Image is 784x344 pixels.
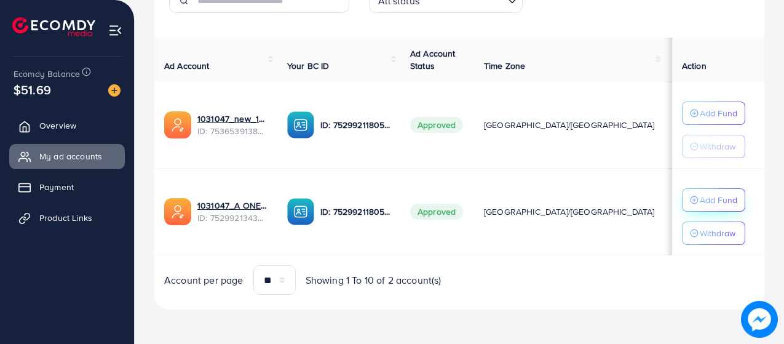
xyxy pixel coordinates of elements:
div: <span class='underline'>1031047_A ONE BEDDING_1753196436598</span></br>7529921343337742352 [197,199,267,225]
img: ic-ba-acc.ded83a64.svg [287,111,314,138]
span: Overview [39,119,76,132]
span: Ecomdy Balance [14,68,80,80]
span: Ad Account [164,60,210,72]
a: 1031047_new_1754737326433 [197,113,267,125]
img: logo [12,17,95,36]
span: Payment [39,181,74,193]
button: Withdraw [682,135,745,158]
span: Account per page [164,273,244,287]
span: My ad accounts [39,150,102,162]
a: My ad accounts [9,144,125,169]
img: image [743,303,775,335]
button: Withdraw [682,222,745,245]
p: Withdraw [700,139,735,154]
img: image [108,84,121,97]
img: menu [108,23,122,38]
span: [GEOGRAPHIC_DATA]/[GEOGRAPHIC_DATA] [484,119,655,131]
img: ic-ads-acc.e4c84228.svg [164,111,191,138]
span: [GEOGRAPHIC_DATA]/[GEOGRAPHIC_DATA] [484,206,655,218]
p: ID: 7529921180598337552 [320,204,390,219]
a: 1031047_A ONE BEDDING_1753196436598 [197,199,267,212]
span: Showing 1 To 10 of 2 account(s) [306,273,441,287]
a: Overview [9,113,125,138]
span: $51.69 [14,81,51,98]
button: Add Fund [682,188,745,212]
img: ic-ba-acc.ded83a64.svg [287,198,314,225]
span: Product Links [39,212,92,224]
span: ID: 7536539138628403201 [197,125,267,137]
span: Ad Account Status [410,47,456,72]
span: Action [682,60,707,72]
div: <span class='underline'>1031047_new_1754737326433</span></br>7536539138628403201 [197,113,267,138]
span: Approved [410,117,463,133]
p: Add Fund [700,106,737,121]
a: Payment [9,175,125,199]
img: ic-ads-acc.e4c84228.svg [164,198,191,225]
span: Your BC ID [287,60,330,72]
span: Time Zone [484,60,525,72]
button: Add Fund [682,102,745,125]
a: Product Links [9,206,125,230]
span: ID: 7529921343337742352 [197,212,267,224]
p: ID: 7529921180598337552 [320,118,390,132]
span: Approved [410,204,463,220]
p: Withdraw [700,226,735,241]
p: Add Fund [700,193,737,207]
